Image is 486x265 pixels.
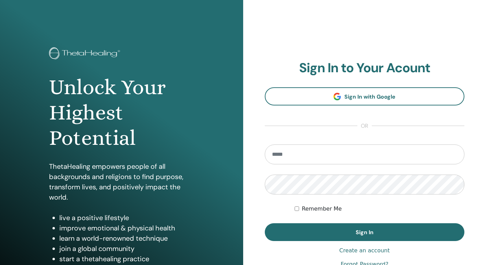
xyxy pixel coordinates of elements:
li: join a global community [59,243,194,254]
a: Sign In with Google [265,87,465,105]
li: start a thetahealing practice [59,254,194,264]
li: learn a world-renowned technique [59,233,194,243]
a: Create an account [339,247,390,255]
h1: Unlock Your Highest Potential [49,75,194,151]
button: Sign In [265,223,465,241]
h2: Sign In to Your Acount [265,60,465,76]
p: ThetaHealing empowers people of all backgrounds and religions to find purpose, transform lives, a... [49,161,194,202]
label: Remember Me [302,205,342,213]
span: Sign In with Google [344,93,395,100]
li: live a positive lifestyle [59,213,194,223]
span: or [357,122,372,130]
div: Keep me authenticated indefinitely or until I manually logout [295,205,464,213]
span: Sign In [356,229,374,236]
li: improve emotional & physical health [59,223,194,233]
